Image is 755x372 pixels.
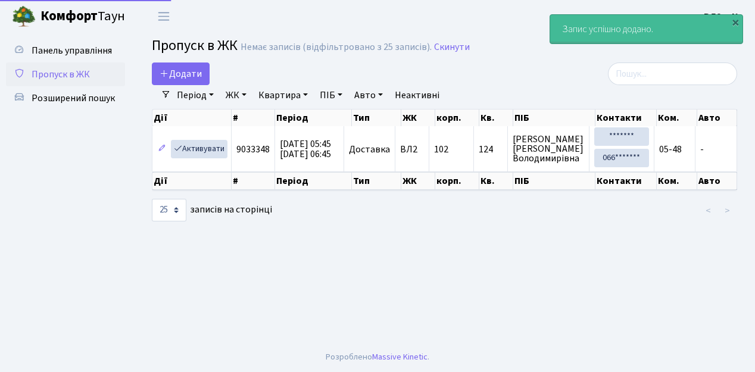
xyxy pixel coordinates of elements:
[657,110,697,126] th: Ком.
[232,172,275,190] th: #
[241,42,432,53] div: Немає записів (відфільтровано з 25 записів).
[160,67,202,80] span: Додати
[40,7,125,27] span: Таун
[704,10,741,24] a: ВЛ2 -. К.
[729,16,741,28] div: ×
[434,143,448,156] span: 102
[275,172,352,190] th: Період
[315,85,347,105] a: ПІБ
[435,172,479,190] th: корп.
[152,35,238,56] span: Пропуск в ЖК
[172,85,219,105] a: Період
[349,145,390,154] span: Доставка
[352,172,401,190] th: Тип
[152,199,272,221] label: записів на сторінці
[659,143,682,156] span: 05-48
[435,110,479,126] th: корп.
[401,172,435,190] th: ЖК
[32,68,90,81] span: Пропуск в ЖК
[704,10,741,23] b: ВЛ2 -. К.
[700,143,704,156] span: -
[40,7,98,26] b: Комфорт
[513,172,595,190] th: ПІБ
[152,110,232,126] th: Дії
[6,86,125,110] a: Розширений пошук
[479,172,513,190] th: Кв.
[352,110,401,126] th: Тип
[152,62,210,85] a: Додати
[372,351,428,363] a: Massive Kinetic
[513,135,584,163] span: [PERSON_NAME] [PERSON_NAME] Володимирівна
[479,110,513,126] th: Кв.
[6,62,125,86] a: Пропуск в ЖК
[236,143,270,156] span: 9033348
[171,140,227,158] a: Активувати
[550,15,742,43] div: Запис успішно додано.
[608,62,737,85] input: Пошук...
[479,145,503,154] span: 124
[149,7,179,26] button: Переключити навігацію
[697,110,737,126] th: Авто
[12,5,36,29] img: logo.png
[254,85,313,105] a: Квартира
[697,172,737,190] th: Авто
[32,44,112,57] span: Панель управління
[350,85,388,105] a: Авто
[32,92,115,105] span: Розширений пошук
[400,145,424,154] span: ВЛ2
[513,110,595,126] th: ПІБ
[595,110,657,126] th: Контакти
[326,351,429,364] div: Розроблено .
[152,172,232,190] th: Дії
[6,39,125,62] a: Панель управління
[401,110,435,126] th: ЖК
[275,110,352,126] th: Період
[221,85,251,105] a: ЖК
[232,110,275,126] th: #
[390,85,444,105] a: Неактивні
[280,137,331,161] span: [DATE] 05:45 [DATE] 06:45
[657,172,697,190] th: Ком.
[434,42,470,53] a: Скинути
[152,199,186,221] select: записів на сторінці
[595,172,657,190] th: Контакти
